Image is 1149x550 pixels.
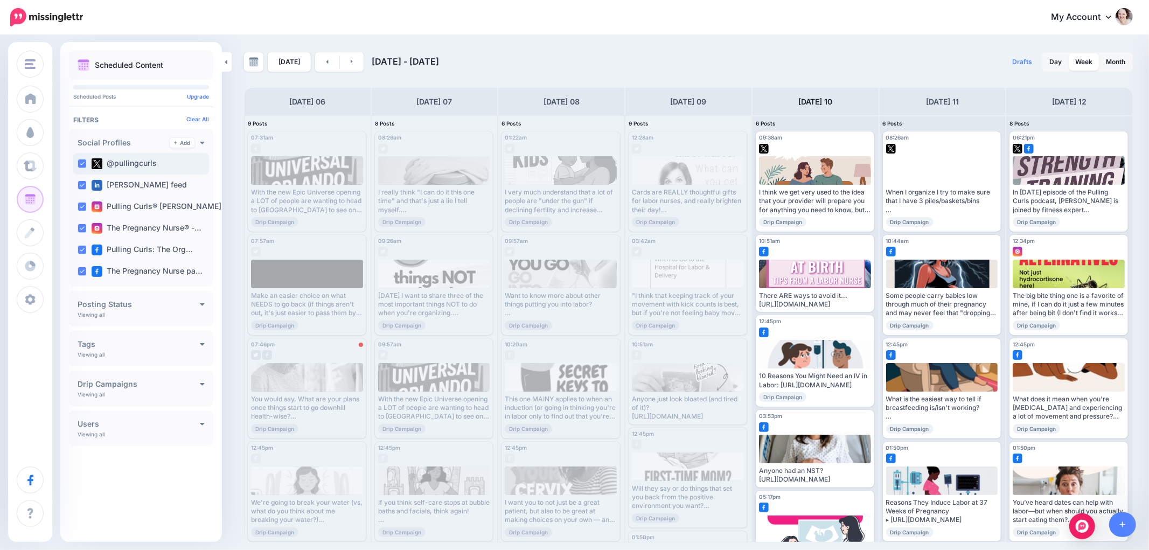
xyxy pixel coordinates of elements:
span: Drip Campaign [1013,424,1060,434]
span: 01:22am [505,134,527,141]
p: Scheduled Posts [73,94,209,99]
img: facebook-square.png [92,245,102,255]
p: Scheduled Content [95,61,163,69]
span: 09:57am [505,238,528,244]
h4: [DATE] 06 [289,95,325,108]
img: facebook-grey-square.png [505,454,514,463]
h4: [DATE] 12 [1052,95,1087,108]
h4: Social Profiles [78,139,170,147]
span: 07:31am [251,134,273,141]
span: Drip Campaign [632,321,679,330]
h4: [DATE] 10 [798,95,833,108]
span: 05:17pm [759,493,781,500]
div: The big bite thing one is a favorite of mine, if I can do it just a few minutes after being bit (... [1013,291,1125,318]
img: instagram-square.png [92,201,102,212]
div: 10 Reasons You Might Need an IV in Labor: [URL][DOMAIN_NAME] [759,372,871,389]
div: We're going to break your water (vs, what do you think about me breaking your water?) Read more 👉... [251,498,363,525]
img: facebook-grey-square.png [505,350,514,360]
div: Will they say or do things that set you back from the positive environment you want? Read more 👉 ... [632,484,744,511]
img: facebook-square.png [759,422,769,432]
img: twitter-grey-square.png [505,247,514,256]
span: Drip Campaign [505,321,552,330]
span: 01:50pm [1013,444,1035,451]
span: 12:45pm [1013,341,1035,347]
span: Drip Campaign [886,321,934,330]
span: 12:45pm [632,430,654,437]
span: 09:38am [759,134,782,141]
div: [DATE] I want to share three of the most important things NOT to do when you're organizing. Read ... [378,291,490,318]
div: I very much understand that a lot of people are "under the gun" if declining fertility and increa... [505,188,617,214]
img: twitter-grey-square.png [505,144,514,154]
img: facebook-grey-square.png [378,454,388,463]
div: This one MAINY applies to when an induction (or going in thinking you're in labor only to find ou... [505,395,617,421]
img: twitter-square.png [1013,144,1022,154]
img: twitter-grey-square.png [632,144,642,154]
a: Month [1099,53,1132,71]
img: facebook-grey-square.png [262,350,272,360]
span: 07:46pm [251,341,275,347]
span: 10:51am [759,238,780,244]
span: 12:28am [632,134,653,141]
div: Anyone had an NST? [URL][DOMAIN_NAME] [759,467,871,484]
img: twitter-square.png [759,144,769,154]
img: facebook-grey-square.png [632,440,642,449]
span: 09:57am [378,341,401,347]
span: Drip Campaign [251,424,298,434]
span: Drip Campaign [505,527,552,537]
span: 03:42am [632,238,656,244]
div: If you think self-care stops at bubble baths and facials, think again! Read more 👉 [URL] [378,498,490,525]
div: Anyone just look bloated (and tired of it)? [URL][DOMAIN_NAME] [632,395,744,421]
p: Viewing all [78,311,105,318]
span: 8 Posts [375,120,395,127]
span: Drip Campaign [1013,321,1060,330]
div: You’ve heard dates can help with labor—but when should you actually start eating them? Read more ... [1013,498,1125,525]
img: facebook-square.png [1013,454,1022,463]
span: 12:45pm [886,341,908,347]
h4: Drip Campaigns [78,380,200,388]
a: [DATE] [268,52,311,72]
a: Day [1043,53,1068,71]
div: Reasons They Induce Labor at 37 Weeks of Pregnancy ▸ [URL][DOMAIN_NAME] [886,498,998,525]
div: With the new Epic Universe opening a LOT of people are wanting to head to [GEOGRAPHIC_DATA] to se... [378,395,490,421]
img: facebook-square.png [759,328,769,337]
img: twitter-grey-square.png [251,247,261,256]
img: twitter-grey-square.png [378,144,388,154]
h4: [DATE] 09 [671,95,707,108]
span: 07:57am [251,238,274,244]
span: Drip Campaign [886,424,934,434]
img: facebook-square.png [759,503,769,512]
span: Drip Campaign [251,217,298,227]
span: 08:26am [378,134,401,141]
p: Viewing all [78,351,105,358]
span: 12:34pm [1013,238,1035,244]
span: Drip Campaign [759,217,806,227]
p: Viewing all [78,431,105,437]
img: twitter-grey-square.png [378,247,388,256]
span: 12:45pm [759,318,781,324]
a: Clear All [186,116,209,122]
img: facebook-square.png [92,266,102,277]
span: Drip Campaign [886,527,934,537]
div: What is the easiest way to tell if breastfeeding is/isn't working? Read more 👉 [URL][DOMAIN_NAME] [886,395,998,421]
a: Add [170,138,194,148]
a: Week [1069,53,1099,71]
a: Drafts [1006,52,1039,72]
img: instagram-square.png [1013,247,1022,256]
div: I want you to not just be a great patient, but also to be great at making choices on your own — a... [505,498,617,525]
span: Drip Campaign [632,217,679,227]
span: 12:45pm [378,444,400,451]
label: Pulling Curls® [PERSON_NAME] … [92,201,231,212]
div: Some people carry babies low through much of their pregnancy and may never feel that "dropping" f... [886,291,998,318]
h4: [DATE] 07 [417,95,452,108]
div: Make an easier choice on what NEEDS to go back (if things aren't out, it's just easier to pass th... [251,291,363,318]
span: 03:53pm [759,413,782,419]
a: My Account [1040,4,1133,31]
span: 6 Posts [883,120,903,127]
div: I think we get very used to the idea that your provider will prepare you for anything you need to... [759,188,871,214]
div: I really think "I can do it this one time" and that's just a lie I tell myself. Read more 👉 [URL] [378,188,490,214]
p: Viewing all [78,391,105,398]
span: 08:26am [886,134,909,141]
img: twitter-grey-square.png [378,350,388,360]
label: [PERSON_NAME] feed [92,180,187,191]
span: Drafts [1012,59,1032,65]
